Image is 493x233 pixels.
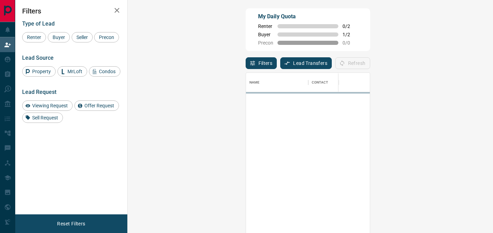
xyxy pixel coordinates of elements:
[246,57,277,69] button: Filters
[25,35,44,40] span: Renter
[343,40,358,46] span: 0 / 0
[22,20,55,27] span: Type of Lead
[74,35,90,40] span: Seller
[22,89,56,95] span: Lead Request
[22,66,56,77] div: Property
[343,32,358,37] span: 1 / 2
[30,69,53,74] span: Property
[258,12,358,21] p: My Daily Quota
[280,57,332,69] button: Lead Transfers
[258,32,273,37] span: Buyer
[308,73,364,92] div: Contact
[246,73,308,92] div: Name
[312,73,328,92] div: Contact
[22,113,63,123] div: Sell Request
[82,103,117,108] span: Offer Request
[22,32,46,42] div: Renter
[57,66,87,77] div: MrLoft
[72,32,93,42] div: Seller
[48,32,70,42] div: Buyer
[22,7,120,15] h2: Filters
[50,35,67,40] span: Buyer
[249,73,260,92] div: Name
[258,23,273,29] span: Renter
[22,100,73,111] div: Viewing Request
[65,69,85,74] span: MrLoft
[94,32,119,42] div: Precon
[74,100,119,111] div: Offer Request
[30,115,61,120] span: Sell Request
[30,103,70,108] span: Viewing Request
[97,35,117,40] span: Precon
[258,40,273,46] span: Precon
[22,55,54,61] span: Lead Source
[89,66,120,77] div: Condos
[343,23,358,29] span: 0 / 2
[97,69,118,74] span: Condos
[53,218,90,230] button: Reset Filters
